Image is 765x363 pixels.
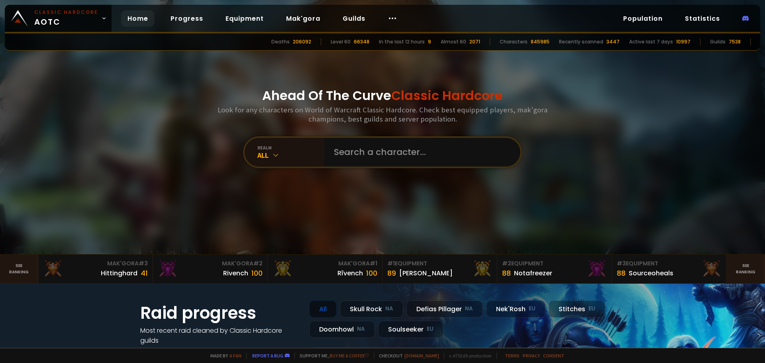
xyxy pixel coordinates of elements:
[257,145,324,151] div: realm
[370,259,377,267] span: # 1
[378,321,443,338] div: Soulseeker
[559,38,603,45] div: Recently scanned
[404,353,439,359] a: [DOMAIN_NAME]
[729,38,741,45] div: 7538
[139,259,148,267] span: # 3
[214,105,551,124] h3: Look for any characters on World of Warcraft Classic Hardcore. Check best equipped players, mak'g...
[444,353,492,359] span: v. d752d5 - production
[336,10,372,27] a: Guilds
[549,300,605,318] div: Stitches
[531,38,549,45] div: 845985
[329,138,511,167] input: Search a character...
[500,38,528,45] div: Characters
[309,300,337,318] div: All
[465,305,473,313] small: NA
[588,305,595,313] small: EU
[612,255,727,283] a: #3Equipment88Sourceoheals
[387,259,492,268] div: Equipment
[676,38,690,45] div: 10997
[366,268,377,279] div: 100
[140,346,192,355] a: See all progress
[330,353,369,359] a: Buy me a coffee
[5,5,112,32] a: Classic HardcoreAOTC
[164,10,210,27] a: Progress
[427,325,433,333] small: EU
[379,38,425,45] div: In the last 12 hours
[340,300,403,318] div: Skull Rock
[617,259,722,268] div: Equipment
[294,353,369,359] span: Support me,
[273,259,377,268] div: Mak'Gora
[629,268,673,278] div: Sourceoheals
[543,353,564,359] a: Consent
[710,38,726,45] div: Guilds
[140,326,300,345] h4: Most recent raid cleaned by Classic Hardcore guilds
[280,10,327,27] a: Mak'gora
[219,10,270,27] a: Equipment
[406,300,483,318] div: Defias Pillager
[34,9,98,28] span: AOTC
[140,300,300,326] h1: Raid progress
[268,255,382,283] a: Mak'Gora#1Rîvench100
[502,259,511,267] span: # 2
[399,268,453,278] div: [PERSON_NAME]
[38,255,153,283] a: Mak'Gora#3Hittinghard41
[514,268,552,278] div: Notafreezer
[469,38,480,45] div: 2071
[141,268,148,279] div: 41
[374,353,439,359] span: Checkout
[262,86,503,105] h1: Ahead Of The Curve
[428,38,431,45] div: 9
[727,255,765,283] a: Seeranking
[331,38,351,45] div: Level 60
[223,268,248,278] div: Rivench
[34,9,98,16] small: Classic Hardcore
[337,268,363,278] div: Rîvench
[382,255,497,283] a: #1Equipment89[PERSON_NAME]
[253,259,263,267] span: # 2
[153,255,268,283] a: Mak'Gora#2Rivench100
[357,325,365,333] small: NA
[502,259,607,268] div: Equipment
[385,305,393,313] small: NA
[101,268,137,278] div: Hittinghard
[617,259,626,267] span: # 3
[293,38,311,45] div: 206092
[617,268,626,279] div: 88
[441,38,466,45] div: Almost 60
[529,305,535,313] small: EU
[679,10,726,27] a: Statistics
[629,38,673,45] div: Active last 7 days
[497,255,612,283] a: #2Equipment88Notafreezer
[121,10,155,27] a: Home
[523,353,540,359] a: Privacy
[606,38,620,45] div: 3447
[158,259,263,268] div: Mak'Gora
[617,10,669,27] a: Population
[252,353,283,359] a: Report a bug
[387,259,395,267] span: # 1
[387,268,396,279] div: 89
[43,259,148,268] div: Mak'Gora
[229,353,241,359] a: a fan
[257,151,324,160] div: All
[251,268,263,279] div: 100
[206,353,241,359] span: Made by
[391,86,503,104] span: Classic Hardcore
[354,38,369,45] div: 66348
[309,321,375,338] div: Doomhowl
[502,268,511,279] div: 88
[486,300,545,318] div: Nek'Rosh
[271,38,290,45] div: Deaths
[505,353,520,359] a: Terms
